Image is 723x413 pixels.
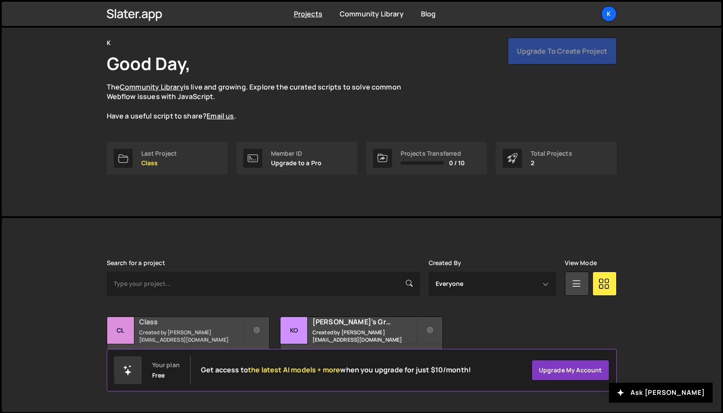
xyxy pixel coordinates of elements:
[139,329,243,343] small: Created by [PERSON_NAME][EMAIL_ADDRESS][DOMAIN_NAME]
[531,150,572,157] div: Total Projects
[248,365,340,375] span: the latest AI models + more
[294,9,322,19] a: Projects
[107,142,228,175] a: Last Project Class
[280,317,308,344] div: Ko
[531,160,572,166] p: 2
[107,344,269,370] div: 9 pages, last updated by over [DATE]
[107,51,191,75] h1: Good Day,
[107,259,165,266] label: Search for a project
[421,9,436,19] a: Blog
[152,372,165,379] div: Free
[429,259,462,266] label: Created By
[312,329,417,343] small: Created by [PERSON_NAME][EMAIL_ADDRESS][DOMAIN_NAME]
[107,82,418,121] p: The is live and growing. Explore the curated scripts to solve common Webflow issues with JavaScri...
[141,160,177,166] p: Class
[280,317,443,371] a: Ko [PERSON_NAME]'s Groovy Site Created by [PERSON_NAME][EMAIL_ADDRESS][DOMAIN_NAME] 12 pages, las...
[271,150,322,157] div: Member ID
[401,150,465,157] div: Projects Transferred
[152,362,180,368] div: Your plan
[312,317,417,327] h2: [PERSON_NAME]'s Groovy Site
[207,111,234,121] a: Email us
[141,150,177,157] div: Last Project
[107,317,134,344] div: Cl
[565,259,597,266] label: View Mode
[532,360,609,381] a: Upgrade my account
[449,160,465,166] span: 0 / 10
[201,366,471,374] h2: Get access to when you upgrade for just $10/month!
[601,6,617,22] a: K
[340,9,404,19] a: Community Library
[120,82,184,92] a: Community Library
[107,38,111,48] div: K
[609,383,713,403] button: Ask [PERSON_NAME]
[280,344,443,370] div: 12 pages, last updated by over [DATE]
[107,272,420,296] input: Type your project...
[271,160,322,166] p: Upgrade to a Pro
[139,317,243,327] h2: Class
[107,317,270,371] a: Cl Class Created by [PERSON_NAME][EMAIL_ADDRESS][DOMAIN_NAME] 9 pages, last updated by over [DATE]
